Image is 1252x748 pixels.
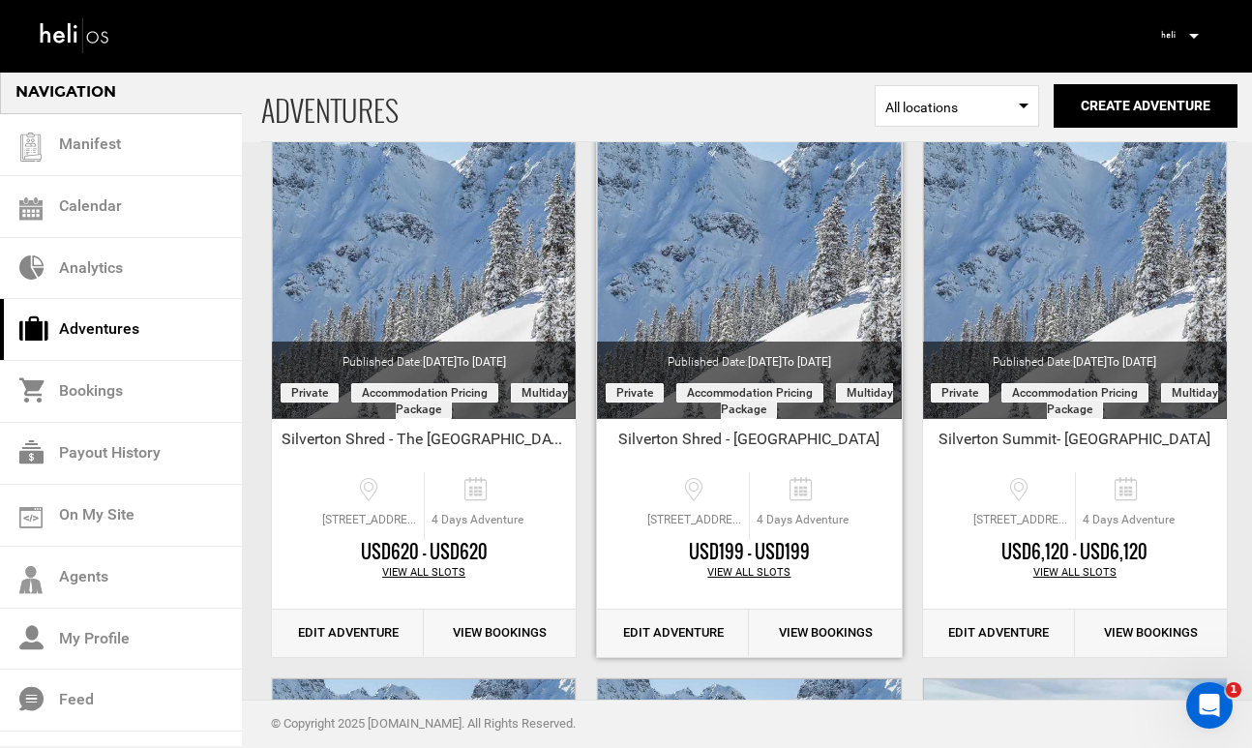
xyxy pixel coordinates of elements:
div: USD199 - USD199 [597,540,901,565]
img: guest-list.svg [16,133,45,162]
div: Published Date: [923,342,1227,371]
span: Private [606,383,664,403]
div: View All Slots [923,565,1227,581]
div: Silverton Summit- [GEOGRAPHIC_DATA] [923,429,1227,458]
div: View All Slots [272,565,576,581]
button: Create Adventure [1054,84,1237,128]
span: Accommodation Pricing [1001,383,1148,403]
span: Private [281,383,339,403]
div: USD620 - USD620 [272,540,576,565]
img: agents-icon.svg [19,566,43,594]
span: [DATE] [748,355,831,369]
img: 7b8205e9328a03c7eaaacec4a25d2b25.jpeg [1153,20,1182,49]
span: [STREET_ADDRESS][PERSON_NAME][PERSON_NAME] [317,512,424,528]
a: View Bookings [424,610,576,657]
a: Edit Adventure [923,610,1075,657]
span: 4 Days Adventure [1076,512,1181,528]
span: [STREET_ADDRESS][PERSON_NAME][PERSON_NAME] [642,512,749,528]
span: [DATE] [423,355,506,369]
span: 4 Days Adventure [750,512,855,528]
div: Silverton Shred - [GEOGRAPHIC_DATA] [597,429,901,458]
a: Edit Adventure [597,610,749,657]
span: Multiday package [721,383,893,419]
span: Multiday package [396,383,568,419]
a: Edit Adventure [272,610,424,657]
span: Select box activate [875,85,1039,127]
a: View Bookings [1075,610,1227,657]
span: [STREET_ADDRESS][PERSON_NAME][PERSON_NAME] [969,512,1075,528]
span: All locations [885,98,1028,117]
a: View Bookings [749,610,901,657]
span: Multiday package [1047,383,1219,419]
iframe: Intercom live chat [1186,682,1233,729]
span: Accommodation Pricing [676,383,823,403]
div: Silverton Shred - The [GEOGRAPHIC_DATA] [272,429,576,458]
img: on_my_site.svg [19,507,43,528]
span: Private [931,383,989,403]
div: USD6,120 - USD6,120 [923,540,1227,565]
span: 4 Days Adventure [425,512,530,528]
span: Accommodation Pricing [351,383,498,403]
div: View All Slots [597,565,901,581]
img: heli-logo [39,14,111,56]
div: Published Date: [597,342,901,371]
span: to [DATE] [782,355,831,369]
span: [DATE] [1073,355,1156,369]
span: ADVENTURES [261,71,875,141]
img: calendar.svg [19,197,43,221]
span: to [DATE] [457,355,506,369]
div: Published Date: [272,342,576,371]
span: to [DATE] [1107,355,1156,369]
span: 1 [1226,682,1241,698]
